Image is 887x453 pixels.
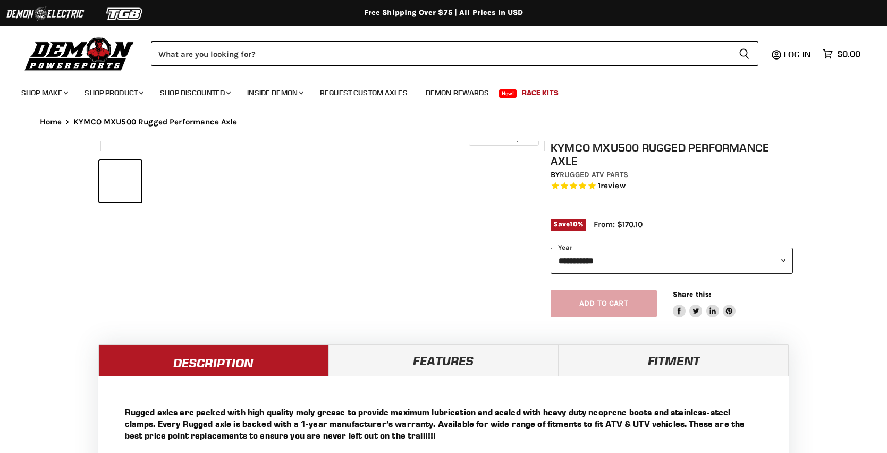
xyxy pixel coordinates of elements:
[40,118,62,127] a: Home
[19,8,869,18] div: Free Shipping Over $75 | All Prices In USD
[784,49,811,60] span: Log in
[239,82,310,104] a: Inside Demon
[73,118,237,127] span: KYMCO MXU500 Rugged Performance Axle
[151,41,758,66] form: Product
[837,49,860,59] span: $0.00
[13,82,74,104] a: Shop Make
[551,219,586,230] span: Save %
[152,82,237,104] a: Shop Discounted
[125,406,763,441] p: Rugged axles are packed with high quality moly grease to provide maximum lubrication and sealed w...
[85,4,165,24] img: TGB Logo 2
[817,46,866,62] a: $0.00
[551,248,793,274] select: year
[312,82,416,104] a: Request Custom Axles
[779,49,817,59] a: Log in
[673,290,711,298] span: Share this:
[5,4,85,24] img: Demon Electric Logo 2
[570,220,577,228] span: 10
[19,118,869,127] nav: Breadcrumbs
[601,181,626,191] span: review
[560,170,628,179] a: Rugged ATV Parts
[99,160,141,202] button: IMAGE thumbnail
[551,169,793,181] div: by
[559,344,789,376] a: Fitment
[418,82,497,104] a: Demon Rewards
[514,82,567,104] a: Race Kits
[551,181,793,192] span: Rated 5.0 out of 5 stars 1 reviews
[474,134,533,142] span: Click to expand
[730,41,758,66] button: Search
[21,35,138,72] img: Demon Powersports
[151,41,730,66] input: Search
[598,181,626,191] span: 1 reviews
[594,220,643,229] span: From: $170.10
[13,78,858,104] ul: Main menu
[328,344,559,376] a: Features
[98,344,328,376] a: Description
[499,89,517,98] span: New!
[551,141,793,167] h1: KYMCO MXU500 Rugged Performance Axle
[77,82,150,104] a: Shop Product
[673,290,736,318] aside: Share this:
